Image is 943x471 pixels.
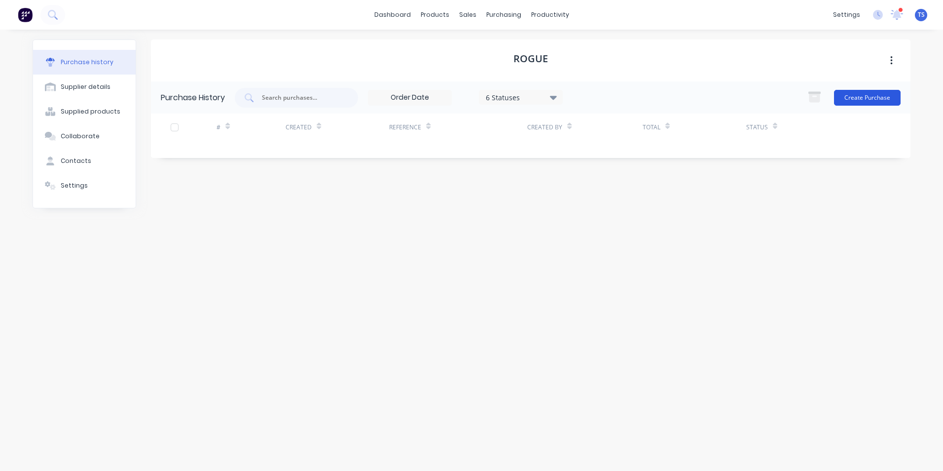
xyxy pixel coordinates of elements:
div: products [416,7,454,22]
div: Contacts [61,157,91,165]
div: Collaborate [61,132,100,141]
div: 6 Statuses [486,92,556,102]
div: productivity [526,7,574,22]
div: settings [828,7,865,22]
a: dashboard [369,7,416,22]
div: Total [643,123,660,132]
button: Contacts [33,149,136,173]
div: Purchase History [161,92,225,104]
button: Settings [33,173,136,198]
div: # [217,123,220,132]
button: Create Purchase [834,90,901,106]
input: Order Date [368,90,451,105]
input: Search purchases... [261,93,343,103]
button: Supplier details [33,75,136,99]
div: Supplied products [61,107,120,116]
img: Factory [18,7,33,22]
div: purchasing [481,7,526,22]
div: Created By [527,123,562,132]
button: Collaborate [33,124,136,149]
div: Created [286,123,312,132]
button: Supplied products [33,99,136,124]
button: Purchase history [33,50,136,75]
div: sales [454,7,481,22]
div: Supplier details [61,82,110,91]
div: Purchase history [61,58,113,67]
span: TS [918,10,925,19]
div: Status [746,123,768,132]
div: Settings [61,181,88,190]
div: Reference [389,123,421,132]
h1: rogue [513,53,548,65]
